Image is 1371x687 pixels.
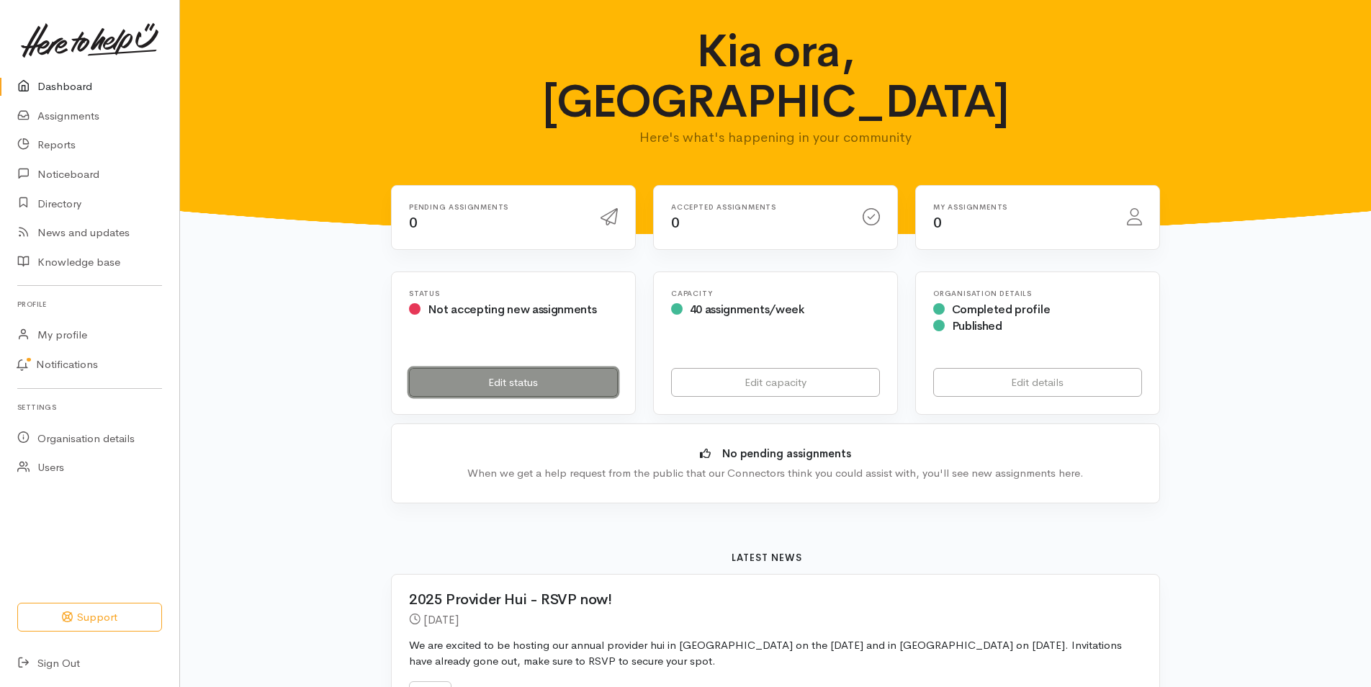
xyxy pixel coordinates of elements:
[495,127,1056,148] p: Here's what's happening in your community
[933,289,1142,297] h6: Organisation Details
[671,368,880,398] a: Edit capacity
[409,368,618,398] a: Edit status
[933,214,942,232] span: 0
[409,592,1125,608] h2: 2025 Provider Hui - RSVP now!
[933,203,1110,211] h6: My assignments
[17,295,162,314] h6: Profile
[409,203,583,211] h6: Pending assignments
[952,318,1002,333] span: Published
[428,302,597,317] span: Not accepting new assignments
[409,289,618,297] h6: Status
[671,203,845,211] h6: Accepted assignments
[690,302,804,317] span: 40 assignments/week
[952,302,1051,317] span: Completed profile
[671,289,880,297] h6: Capacity
[17,603,162,632] button: Support
[17,398,162,417] h6: Settings
[671,214,680,232] span: 0
[722,446,851,460] b: No pending assignments
[409,637,1142,670] p: We are excited to be hosting our annual provider hui in [GEOGRAPHIC_DATA] on the [DATE] and in [G...
[933,368,1142,398] a: Edit details
[732,552,802,564] b: Latest news
[409,214,418,232] span: 0
[423,612,459,627] time: [DATE]
[495,26,1056,127] h1: Kia ora, [GEOGRAPHIC_DATA]
[413,465,1138,482] div: When we get a help request from the public that our Connectors think you could assist with, you'l...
